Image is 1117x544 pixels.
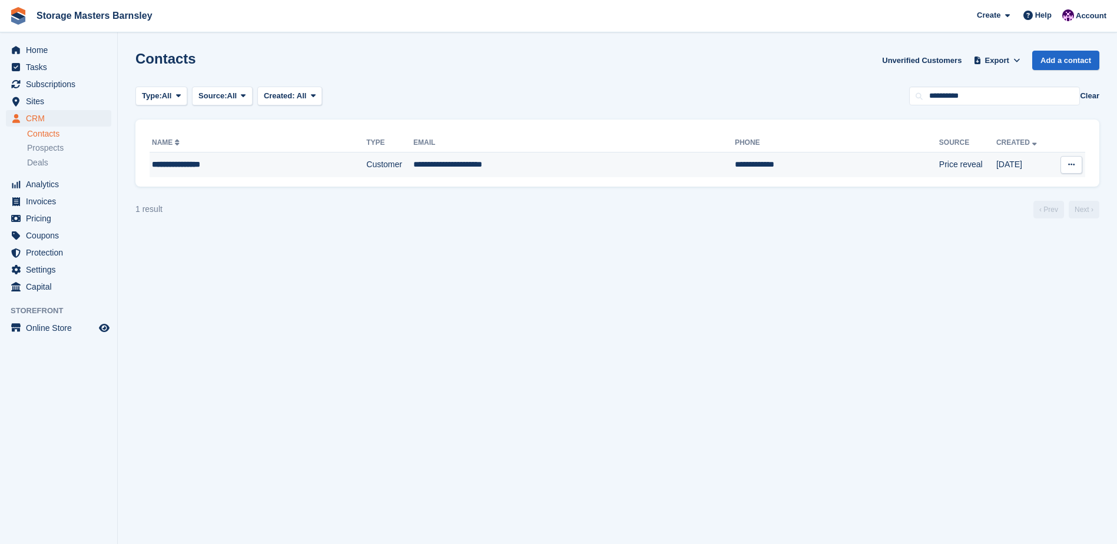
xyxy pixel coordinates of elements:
a: Add a contact [1032,51,1099,70]
span: Export [985,55,1009,67]
span: Analytics [26,176,97,193]
span: Pricing [26,210,97,227]
a: menu [6,59,111,75]
span: Coupons [26,227,97,244]
span: Prospects [27,142,64,154]
a: menu [6,193,111,210]
span: All [297,91,307,100]
td: [DATE] [996,152,1053,177]
a: Previous [1033,201,1064,218]
a: Next [1069,201,1099,218]
a: menu [6,261,111,278]
span: Help [1035,9,1052,21]
a: menu [6,210,111,227]
button: Export [971,51,1023,70]
div: 1 result [135,203,163,215]
button: Type: All [135,87,187,106]
a: menu [6,76,111,92]
a: menu [6,244,111,261]
a: menu [6,176,111,193]
h1: Contacts [135,51,196,67]
span: Storefront [11,305,117,317]
a: Preview store [97,321,111,335]
td: Price reveal [939,152,996,177]
nav: Page [1031,201,1102,218]
th: Type [366,134,413,152]
a: menu [6,93,111,110]
th: Email [413,134,735,152]
span: Create [977,9,1000,21]
span: Tasks [26,59,97,75]
img: stora-icon-8386f47178a22dfd0bd8f6a31ec36ba5ce8667c1dd55bd0f319d3a0aa187defe.svg [9,7,27,25]
span: Settings [26,261,97,278]
span: Protection [26,244,97,261]
button: Created: All [257,87,322,106]
button: Clear [1080,90,1099,102]
span: Home [26,42,97,58]
th: Phone [735,134,939,152]
button: Source: All [192,87,253,106]
a: Created [996,138,1039,147]
a: Contacts [27,128,111,140]
a: menu [6,320,111,336]
span: CRM [26,110,97,127]
td: Customer [366,152,413,177]
span: Capital [26,278,97,295]
a: Deals [27,157,111,169]
span: Deals [27,157,48,168]
span: Source: [198,90,227,102]
span: Account [1076,10,1106,22]
a: Storage Masters Barnsley [32,6,157,25]
span: Online Store [26,320,97,336]
span: All [162,90,172,102]
span: All [227,90,237,102]
a: menu [6,278,111,295]
span: Sites [26,93,97,110]
a: menu [6,110,111,127]
a: menu [6,227,111,244]
span: Type: [142,90,162,102]
span: Invoices [26,193,97,210]
a: menu [6,42,111,58]
th: Source [939,134,996,152]
a: Name [152,138,182,147]
span: Created: [264,91,295,100]
span: Subscriptions [26,76,97,92]
a: Unverified Customers [877,51,966,70]
img: Louise Masters [1062,9,1074,21]
a: Prospects [27,142,111,154]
